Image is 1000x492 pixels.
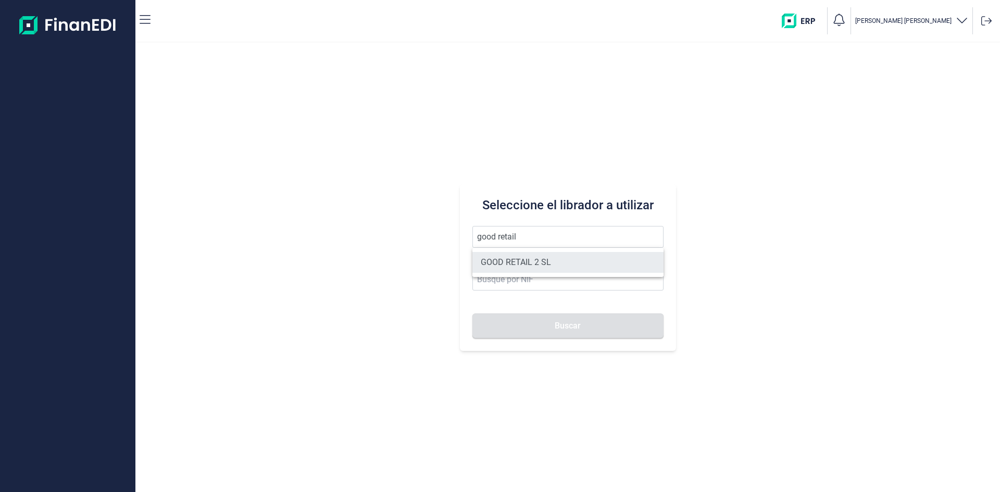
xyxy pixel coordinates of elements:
[472,197,664,213] h3: Seleccione el librador a utilizar
[855,17,952,25] p: [PERSON_NAME] [PERSON_NAME]
[472,313,664,338] button: Buscar
[555,322,581,330] span: Buscar
[472,269,664,291] input: Busque por NIF
[472,252,664,273] li: GOOD RETAIL 2 SL
[855,14,968,29] button: [PERSON_NAME] [PERSON_NAME]
[472,226,664,248] input: Seleccione la razón social
[19,8,117,42] img: Logo de aplicación
[782,14,823,28] img: erp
